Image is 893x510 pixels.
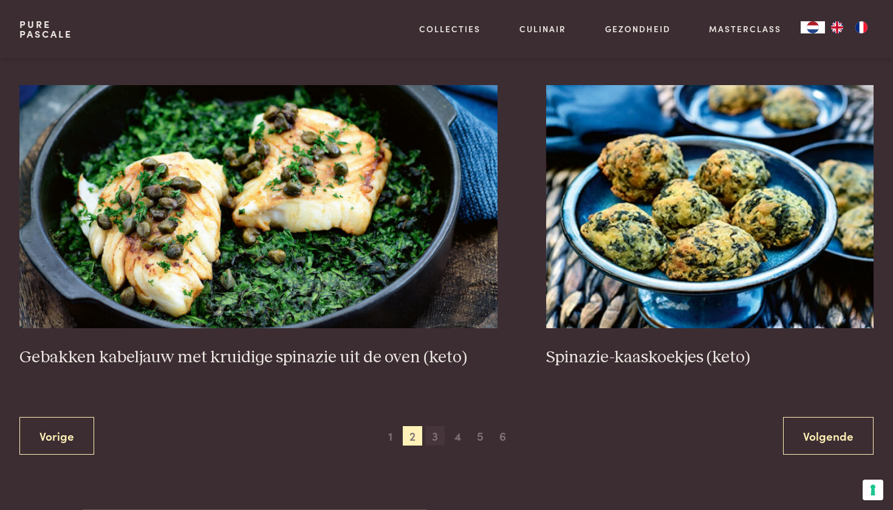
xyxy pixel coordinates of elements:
[801,21,874,33] aside: Language selected: Nederlands
[783,417,874,455] a: Volgende
[825,21,874,33] ul: Language list
[493,426,513,446] span: 6
[19,347,498,368] h3: Gebakken kabeljauw met kruidige spinazie uit de oven (keto)
[546,85,874,368] a: Spinazie-kaaskoekjes (keto) Spinazie-kaaskoekjes (keto)
[801,21,825,33] div: Language
[801,21,825,33] a: NL
[605,22,671,35] a: Gezondheid
[19,85,498,328] img: Gebakken kabeljauw met kruidige spinazie uit de oven (keto)
[709,22,781,35] a: Masterclass
[403,426,422,446] span: 2
[546,347,874,368] h3: Spinazie-kaaskoekjes (keto)
[863,480,883,500] button: Uw voorkeuren voor toestemming voor trackingtechnologieën
[19,85,498,368] a: Gebakken kabeljauw met kruidige spinazie uit de oven (keto) Gebakken kabeljauw met kruidige spina...
[546,85,874,328] img: Spinazie-kaaskoekjes (keto)
[825,21,849,33] a: EN
[471,426,490,446] span: 5
[19,19,72,39] a: PurePascale
[448,426,468,446] span: 4
[849,21,874,33] a: FR
[425,426,445,446] span: 3
[519,22,566,35] a: Culinair
[380,426,400,446] span: 1
[419,22,481,35] a: Collecties
[19,417,94,455] a: Vorige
